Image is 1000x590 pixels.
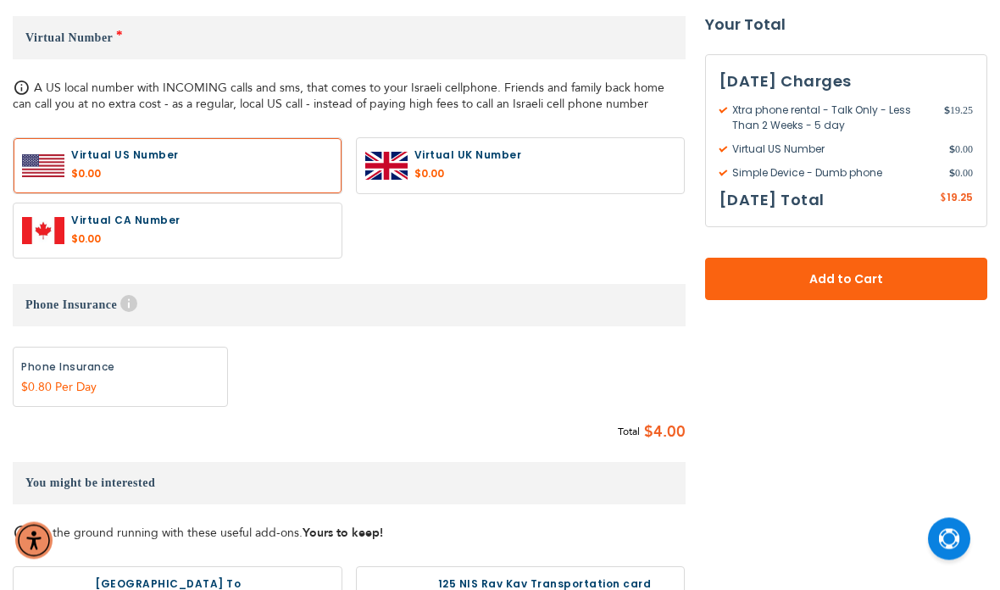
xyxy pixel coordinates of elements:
[940,192,947,207] span: $
[944,103,973,134] span: 19.25
[25,477,155,490] span: You might be interested
[947,191,973,205] span: 19.25
[719,70,974,95] h3: [DATE] Charges
[949,142,973,158] span: 0.00
[949,142,955,158] span: $
[705,13,988,38] strong: Your Total
[25,32,113,45] span: Virtual Number
[705,259,988,301] button: Add to Cart
[761,271,932,289] span: Add to Cart
[944,103,950,119] span: $
[719,188,825,214] h3: [DATE] Total
[13,285,686,327] h3: Phone Insurance
[13,81,664,113] span: A US local number with INCOMING calls and sms, that comes to your Israeli cellphone. Friends and ...
[34,526,383,542] span: Hit the ground running with these useful add-ons.
[719,103,945,134] span: Xtra phone rental - Talk Only - Less Than 2 Weeks - 5 day
[949,166,973,181] span: 0.00
[719,142,950,158] span: Virtual US Number
[653,420,686,446] span: 4.00
[949,166,955,181] span: $
[618,424,640,442] span: Total
[644,420,653,446] span: $
[719,166,950,181] span: Simple Device - Dumb phone
[120,296,137,313] span: Help
[15,522,53,559] div: Accessibility Menu
[303,526,383,542] strong: Yours to keep!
